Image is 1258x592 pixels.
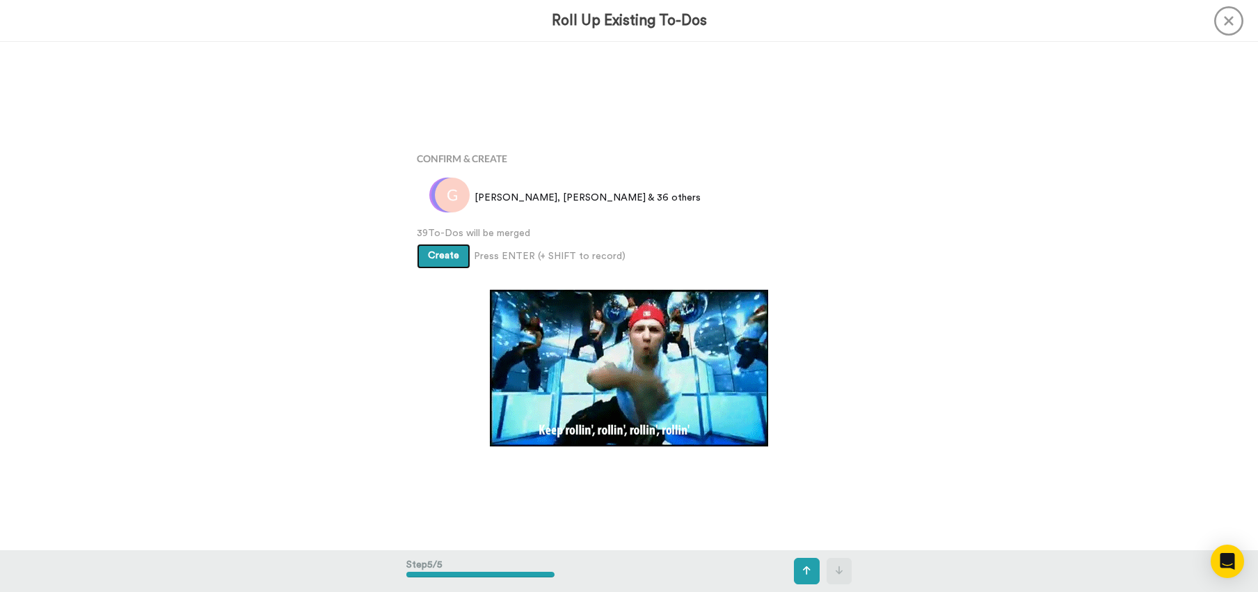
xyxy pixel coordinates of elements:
[417,153,841,164] h4: Confirm & Create
[552,13,707,29] h3: Roll Up Existing To-Dos
[435,178,470,212] img: g.png
[428,251,459,260] span: Create
[431,178,466,212] img: m.png
[1211,545,1244,578] div: Open Intercom Messenger
[490,290,768,446] img: 6EEDSeh.gif
[474,249,626,263] span: Press ENTER (+ SHIFT to record)
[429,178,464,212] img: d.png
[406,551,555,591] div: Step 5 / 5
[417,226,841,240] span: 39 To-Dos will be merged
[475,191,701,205] span: [PERSON_NAME], [PERSON_NAME] & 36 others
[417,244,470,269] button: Create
